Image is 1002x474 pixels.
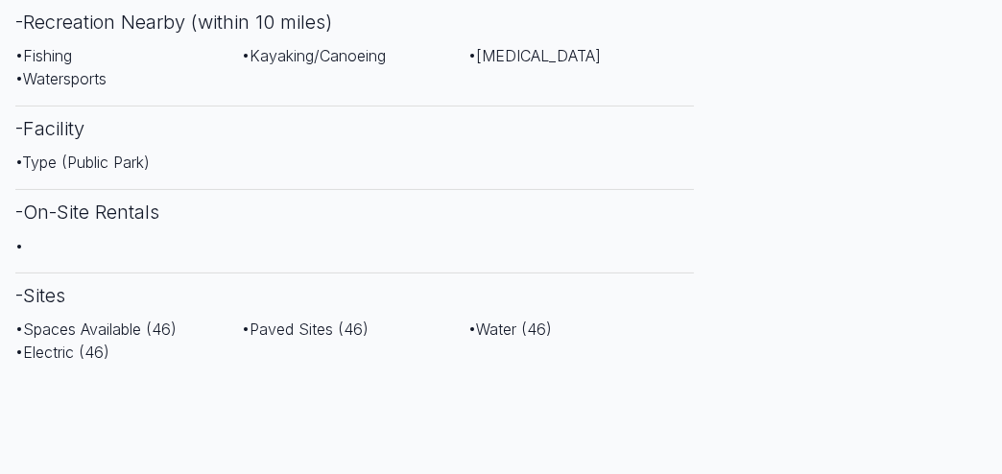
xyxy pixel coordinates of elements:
span: • Fishing [15,46,72,65]
span: • [MEDICAL_DATA] [468,46,601,65]
span: • Water (46) [468,320,552,339]
h3: - On-Site Rentals [15,189,694,234]
span: • Spaces Available (46) [15,320,177,339]
span: • Kayaking/Canoeing [242,46,386,65]
span: • Watersports [15,69,107,88]
h3: - Sites [15,273,694,318]
h3: - Facility [15,106,694,151]
span: • Type (Public Park) [15,153,150,172]
span: • [15,236,23,255]
span: • Electric (46) [15,343,109,362]
span: • Paved Sites (46) [242,320,369,339]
